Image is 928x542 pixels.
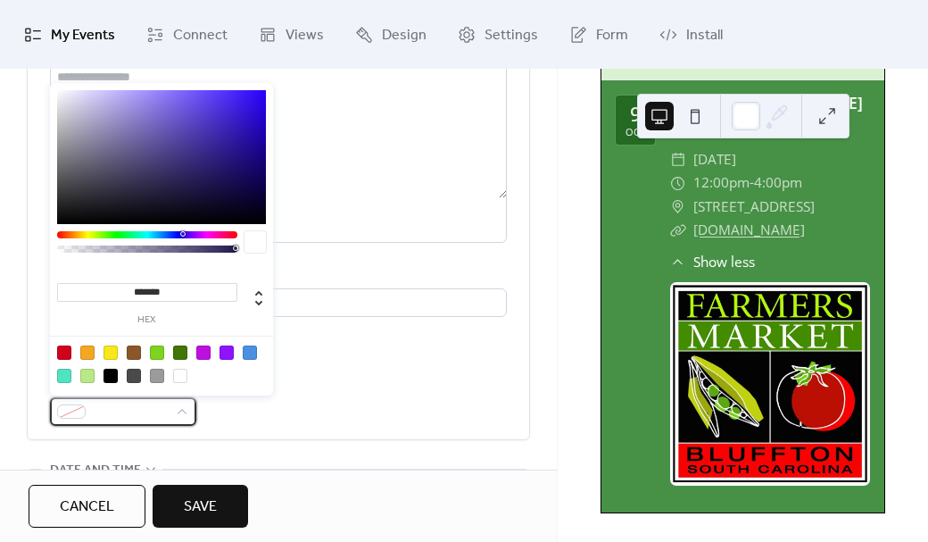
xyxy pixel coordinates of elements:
div: Oct [626,127,645,137]
span: Show less [693,252,755,272]
button: ​Show less [670,252,755,272]
a: [DOMAIN_NAME] [693,221,805,239]
div: 9 [630,104,642,123]
span: Views [286,21,324,49]
div: ​ [670,148,686,171]
span: My Events [51,21,115,49]
div: #9013FE [220,346,234,360]
span: Form [596,21,628,49]
div: ​ [670,171,686,195]
div: #FFFFFF [173,369,187,383]
span: - [750,171,754,195]
div: ​ [670,219,686,242]
div: ​ [670,252,686,272]
span: [DATE] [693,148,736,171]
div: #BD10E0 [196,346,211,360]
div: #8B572A [127,346,141,360]
a: Settings [444,7,551,62]
div: #4A90E2 [243,346,257,360]
div: #B8E986 [80,369,95,383]
span: Connect [173,21,228,49]
span: [STREET_ADDRESS] [693,196,815,219]
a: Views [245,7,337,62]
a: Connect [133,7,241,62]
a: Bluffton [PERSON_NAME] Market [670,92,863,137]
button: Save [153,485,248,528]
label: hex [57,315,237,325]
div: #9B9B9B [150,369,164,383]
a: My Events [11,7,128,62]
a: Install [646,7,736,62]
div: Location [50,264,503,286]
span: 4:00pm [754,171,802,195]
span: Settings [485,21,538,49]
span: Date and time [50,460,141,481]
div: #F5A623 [80,346,95,360]
div: #50E3C2 [57,369,71,383]
span: Cancel [60,496,114,518]
div: #F8E71C [104,346,118,360]
span: Install [686,21,723,49]
button: Cancel [29,485,145,528]
a: Design [342,7,440,62]
a: Form [556,7,642,62]
span: Save [184,496,217,518]
div: ​ [670,196,686,219]
div: #7ED321 [150,346,164,360]
img: Bluffton Farmer's Market event image [670,282,870,486]
span: Design [382,21,427,49]
div: #000000 [104,369,118,383]
div: #D0021B [57,346,71,360]
div: #417505 [173,346,187,360]
div: #4A4A4A [127,369,141,383]
span: 12:00pm [693,171,750,195]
